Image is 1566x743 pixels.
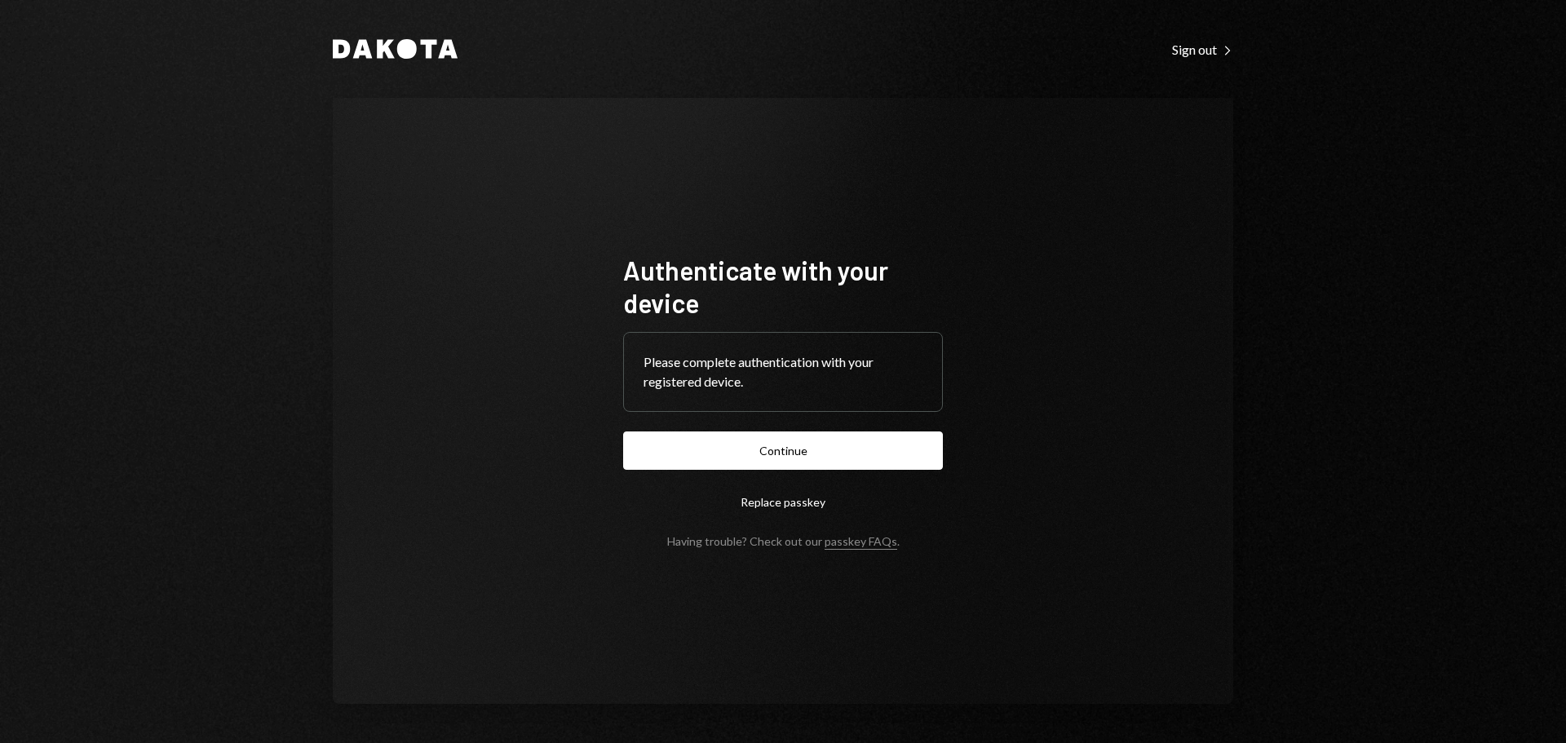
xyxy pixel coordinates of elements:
[1172,40,1233,58] a: Sign out
[623,254,943,319] h1: Authenticate with your device
[623,431,943,470] button: Continue
[623,483,943,521] button: Replace passkey
[825,534,897,550] a: passkey FAQs
[644,352,922,391] div: Please complete authentication with your registered device.
[1172,42,1233,58] div: Sign out
[667,534,900,548] div: Having trouble? Check out our .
